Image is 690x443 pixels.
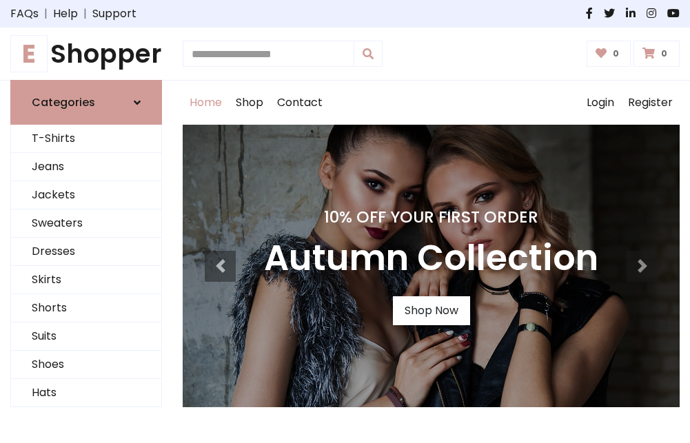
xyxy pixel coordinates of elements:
[609,48,622,60] span: 0
[580,81,621,125] a: Login
[78,6,92,22] span: |
[92,6,136,22] a: Support
[229,81,270,125] a: Shop
[11,294,161,322] a: Shorts
[621,81,680,125] a: Register
[10,35,48,72] span: E
[39,6,53,22] span: |
[587,41,631,67] a: 0
[10,39,162,69] a: EShopper
[11,153,161,181] a: Jeans
[11,266,161,294] a: Skirts
[53,6,78,22] a: Help
[393,296,470,325] a: Shop Now
[264,207,598,227] h4: 10% Off Your First Order
[11,351,161,379] a: Shoes
[658,48,671,60] span: 0
[11,379,161,407] a: Hats
[11,125,161,153] a: T-Shirts
[10,6,39,22] a: FAQs
[11,238,161,266] a: Dresses
[183,81,229,125] a: Home
[264,238,598,280] h3: Autumn Collection
[11,209,161,238] a: Sweaters
[10,39,162,69] h1: Shopper
[32,96,95,109] h6: Categories
[633,41,680,67] a: 0
[11,322,161,351] a: Suits
[10,80,162,125] a: Categories
[270,81,329,125] a: Contact
[11,181,161,209] a: Jackets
